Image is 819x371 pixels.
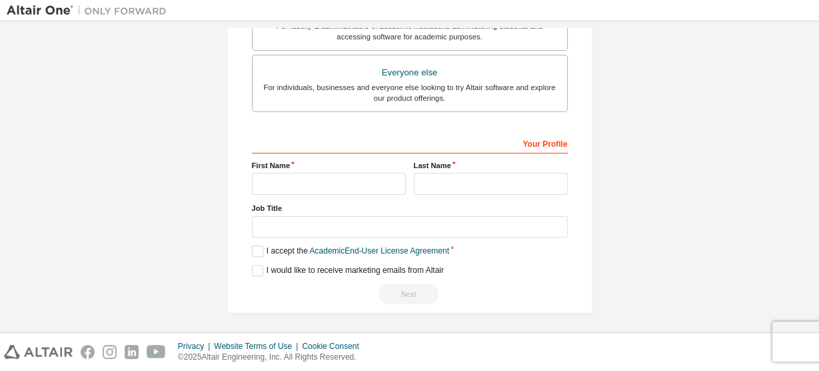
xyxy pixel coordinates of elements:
[81,345,95,359] img: facebook.svg
[147,345,166,359] img: youtube.svg
[310,246,449,256] a: Academic End-User License Agreement
[261,21,559,42] div: For faculty & administrators of academic institutions administering students and accessing softwa...
[414,160,568,171] label: Last Name
[252,203,568,214] label: Job Title
[7,4,173,17] img: Altair One
[302,341,367,352] div: Cookie Consent
[178,352,367,363] p: © 2025 Altair Engineering, Inc. All Rights Reserved.
[125,345,139,359] img: linkedin.svg
[252,246,449,257] label: I accept the
[252,160,406,171] label: First Name
[4,345,73,359] img: altair_logo.svg
[261,63,559,82] div: Everyone else
[178,341,214,352] div: Privacy
[252,265,444,276] label: I would like to receive marketing emails from Altair
[103,345,117,359] img: instagram.svg
[252,284,568,304] div: Read and acccept EULA to continue
[261,82,559,103] div: For individuals, businesses and everyone else looking to try Altair software and explore our prod...
[214,341,302,352] div: Website Terms of Use
[252,132,568,153] div: Your Profile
